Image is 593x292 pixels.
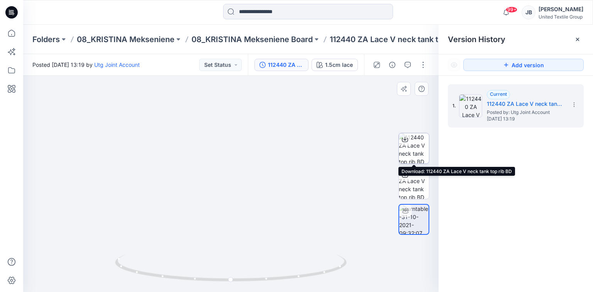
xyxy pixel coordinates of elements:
[487,109,564,116] span: Posted by: Utg Joint Account
[399,169,429,199] img: 112440 ZA Lace V neck tank top rib BD press map_-1
[574,36,581,42] button: Close
[330,34,452,45] p: 112440 ZA Lace V neck tank top rib BD-KM
[32,61,140,69] span: Posted [DATE] 13:19 by
[448,59,460,71] button: Show Hidden Versions
[399,205,429,234] img: turntable-31-10-2021-09:32:07
[386,59,398,71] button: Details
[539,14,583,20] div: United Textile Group
[94,61,140,68] a: Utg Joint Account
[448,35,505,44] span: Version History
[490,91,507,97] span: Current
[463,59,584,71] button: Add version
[77,34,175,45] a: 08_KRISTINA Mekseniene
[452,102,456,109] span: 1.
[399,133,429,163] img: 112440 ZA Lace V neck tank top rib BD
[268,61,303,69] div: 112440 ZA Lace V neck tank top rib BD-KM
[32,34,60,45] a: Folders
[312,59,358,71] button: 1.5cm lace
[325,61,353,69] div: 1.5cm lace
[506,7,517,13] span: 99+
[539,5,583,14] div: [PERSON_NAME]
[522,5,535,19] div: JB
[254,59,308,71] button: 112440 ZA Lace V neck tank top rib BD-KM
[459,94,482,117] img: 112440 ZA Lace V neck tank top rib BD-KM
[191,34,313,45] a: 08_KRISTINA Mekseniene Board
[487,99,564,109] h5: 112440 ZA Lace V neck tank top rib BD-KM
[487,116,564,122] span: [DATE] 13:19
